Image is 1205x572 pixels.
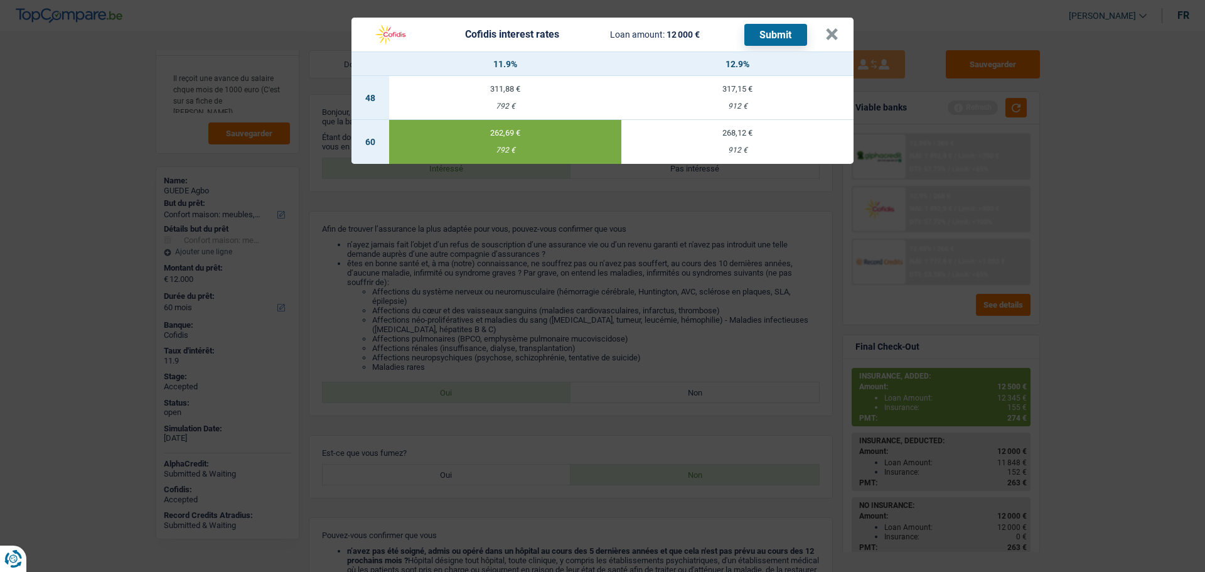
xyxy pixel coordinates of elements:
[389,85,621,93] div: 311,88 €
[825,28,838,41] button: ×
[389,52,621,76] th: 11.9%
[389,102,621,111] div: 792 €
[367,23,414,46] img: Cofidis
[621,52,854,76] th: 12.9%
[621,102,854,111] div: 912 €
[389,146,621,154] div: 792 €
[667,30,700,40] span: 12 000 €
[351,76,389,120] td: 48
[465,30,559,40] div: Cofidis interest rates
[621,85,854,93] div: 317,15 €
[621,129,854,137] div: 268,12 €
[744,24,807,46] button: Submit
[610,30,665,40] span: Loan amount:
[621,146,854,154] div: 912 €
[389,129,621,137] div: 262,69 €
[351,120,389,164] td: 60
